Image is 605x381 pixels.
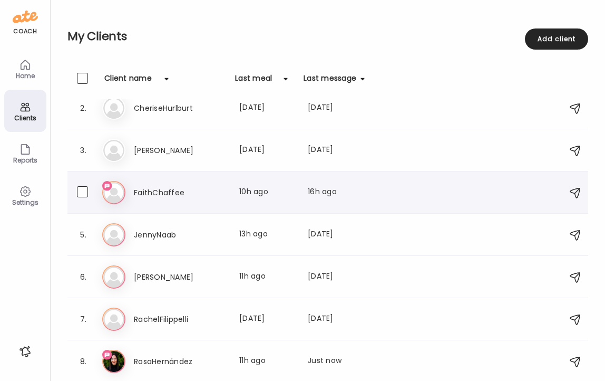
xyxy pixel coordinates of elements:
[239,186,295,199] div: 10h ago
[134,355,227,368] h3: RosaHernández
[134,271,227,283] h3: [PERSON_NAME]
[77,102,90,115] div: 2.
[77,228,90,241] div: 5.
[77,355,90,368] div: 8.
[308,144,365,157] div: [DATE]
[6,72,44,79] div: Home
[13,8,38,25] img: ate
[308,102,365,115] div: [DATE]
[239,228,295,241] div: 13h ago
[308,271,365,283] div: [DATE]
[6,115,44,121] div: Clients
[6,199,44,206] div: Settings
[77,144,90,157] div: 3.
[134,102,227,115] h3: CheriseHurlburt
[239,313,295,326] div: [DATE]
[308,228,365,241] div: [DATE]
[239,144,295,157] div: [DATE]
[13,27,37,36] div: coach
[235,73,272,90] div: Last meal
[134,313,227,326] h3: RachelFilippelli
[134,228,227,241] h3: JennyNaab
[6,157,44,164] div: Reports
[239,102,295,115] div: [DATE]
[134,186,227,199] h3: FaithChaffee
[308,313,365,326] div: [DATE]
[239,355,295,368] div: 11h ago
[304,73,356,90] div: Last message
[239,271,295,283] div: 11h ago
[104,73,152,90] div: Client name
[77,271,90,283] div: 6.
[67,28,588,44] h2: My Clients
[308,186,365,199] div: 16h ago
[77,313,90,326] div: 7.
[308,355,365,368] div: Just now
[525,28,588,50] div: Add client
[134,144,227,157] h3: [PERSON_NAME]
